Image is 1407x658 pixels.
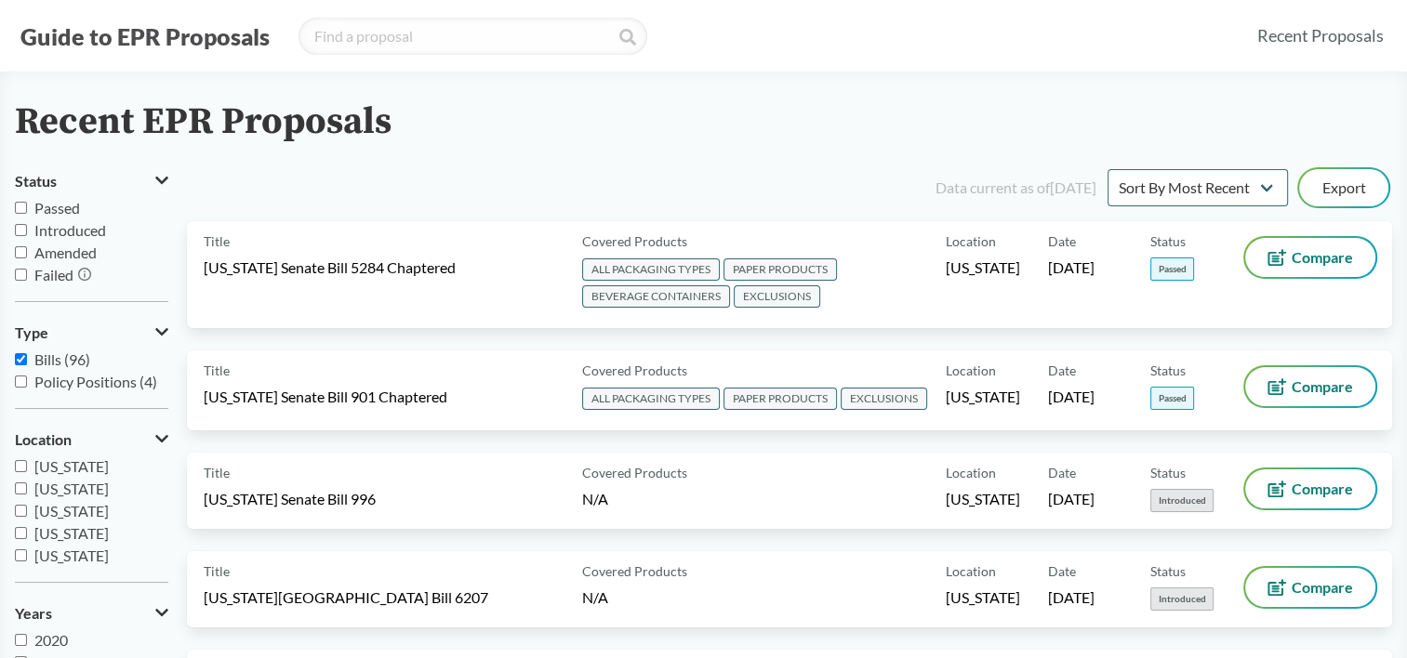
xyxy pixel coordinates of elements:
[1150,361,1186,380] span: Status
[1292,379,1353,394] span: Compare
[582,588,608,606] span: N/A
[946,387,1020,407] span: [US_STATE]
[1245,568,1375,607] button: Compare
[1150,489,1214,512] span: Introduced
[15,246,27,258] input: Amended
[299,18,647,55] input: Find a proposal
[734,285,820,308] span: EXCLUSIONS
[15,353,27,365] input: Bills (96)
[1245,238,1375,277] button: Compare
[15,482,27,494] input: [US_STATE]
[582,231,687,251] span: Covered Products
[15,424,168,455] button: Location
[15,605,52,622] span: Years
[204,361,230,380] span: Title
[15,202,27,214] input: Passed
[34,457,109,475] span: [US_STATE]
[1245,367,1375,406] button: Compare
[1048,387,1095,407] span: [DATE]
[15,224,27,236] input: Introduced
[204,257,456,278] span: [US_STATE] Senate Bill 5284 Chaptered
[946,587,1020,608] span: [US_STATE]
[1048,489,1095,509] span: [DATE]
[15,375,27,388] input: Policy Positions (4)
[15,21,275,51] button: Guide to EPR Proposals
[15,324,48,341] span: Type
[1245,469,1375,508] button: Compare
[34,631,68,649] span: 2020
[15,269,27,281] input: Failed
[34,266,73,283] span: Failed
[34,502,109,520] span: [US_STATE]
[582,258,720,281] span: ALL PACKAGING TYPES
[1048,257,1095,278] span: [DATE]
[723,258,837,281] span: PAPER PRODUCTS
[204,387,447,407] span: [US_STATE] Senate Bill 901 Chaptered
[946,257,1020,278] span: [US_STATE]
[1292,250,1353,265] span: Compare
[582,463,687,482] span: Covered Products
[15,101,392,143] h2: Recent EPR Proposals
[946,463,996,482] span: Location
[1150,387,1194,410] span: Passed
[15,598,168,629] button: Years
[1048,561,1076,581] span: Date
[582,561,687,581] span: Covered Products
[1048,231,1076,251] span: Date
[15,173,57,190] span: Status
[15,634,27,646] input: 2020
[34,199,80,217] span: Passed
[204,463,230,482] span: Title
[1150,587,1214,611] span: Introduced
[15,460,27,472] input: [US_STATE]
[15,431,72,448] span: Location
[946,561,996,581] span: Location
[1292,580,1353,595] span: Compare
[582,361,687,380] span: Covered Products
[841,388,927,410] span: EXCLUSIONS
[15,549,27,561] input: [US_STATE]
[34,373,157,390] span: Policy Positions (4)
[582,388,720,410] span: ALL PACKAGING TYPES
[34,243,97,261] span: Amended
[34,524,109,542] span: [US_STATE]
[204,231,230,251] span: Title
[34,480,109,497] span: [US_STATE]
[204,561,230,581] span: Title
[936,177,1096,199] div: Data current as of [DATE]
[1048,463,1076,482] span: Date
[15,527,27,539] input: [US_STATE]
[723,388,837,410] span: PAPER PRODUCTS
[582,490,608,507] span: N/A
[15,505,27,517] input: [US_STATE]
[15,317,168,349] button: Type
[582,285,730,308] span: BEVERAGE CONTAINERS
[204,587,488,608] span: [US_STATE][GEOGRAPHIC_DATA] Bill 6207
[1249,15,1392,57] a: Recent Proposals
[1299,169,1388,206] button: Export
[204,489,376,509] span: [US_STATE] Senate Bill 996
[1048,587,1095,608] span: [DATE]
[1150,257,1194,281] span: Passed
[34,221,106,239] span: Introduced
[946,489,1020,509] span: [US_STATE]
[1150,561,1186,581] span: Status
[1150,231,1186,251] span: Status
[1292,481,1353,496] span: Compare
[15,165,168,197] button: Status
[946,361,996,380] span: Location
[1150,463,1186,482] span: Status
[1048,361,1076,380] span: Date
[34,546,109,564] span: [US_STATE]
[946,231,996,251] span: Location
[34,350,90,368] span: Bills (96)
